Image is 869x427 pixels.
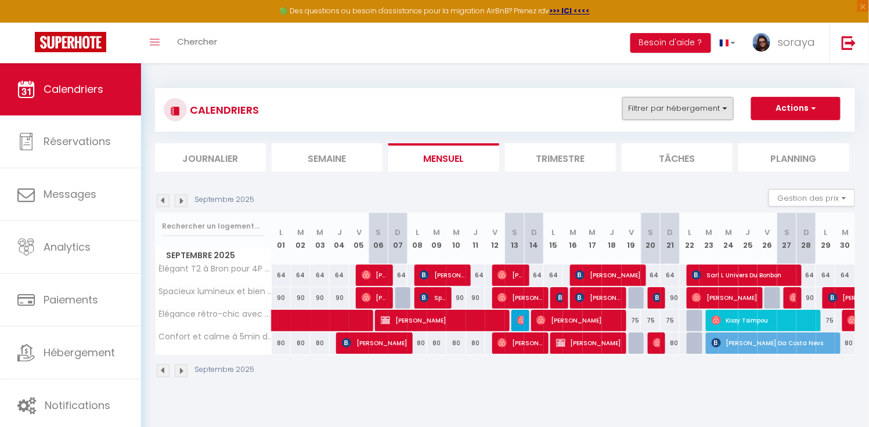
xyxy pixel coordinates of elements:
[376,227,381,238] abbr: S
[157,265,273,273] span: Élégant T2 à Bron pour 4P - parking
[641,265,661,286] div: 64
[272,265,291,286] div: 64
[556,332,622,354] span: [PERSON_NAME]
[758,213,777,265] th: 26
[753,33,770,52] img: ...
[556,287,562,309] span: [PERSON_NAME]
[531,227,537,238] abbr: D
[610,227,614,238] abbr: J
[427,213,447,265] th: 09
[544,213,564,265] th: 15
[162,216,265,237] input: Rechercher un logement...
[381,309,506,331] span: [PERSON_NAME]
[653,332,659,354] span: [PERSON_NAME]
[517,309,524,331] span: Fortune Yambogaza
[524,213,544,265] th: 14
[194,194,254,205] p: Septembre 2025
[835,332,855,354] div: 80
[466,213,486,265] th: 11
[272,143,383,172] li: Semaine
[661,213,680,265] th: 21
[427,332,447,354] div: 80
[35,32,106,52] img: Super Booking
[575,264,641,286] span: [PERSON_NAME]
[738,213,758,265] th: 25
[388,143,499,172] li: Mensuel
[45,398,110,412] span: Notifications
[395,227,401,238] abbr: D
[725,227,732,238] abbr: M
[796,213,816,265] th: 28
[692,287,758,309] span: [PERSON_NAME]
[641,213,661,265] th: 20
[688,227,691,238] abbr: L
[356,227,362,238] abbr: V
[311,265,330,286] div: 64
[661,332,680,354] div: 80
[765,227,770,238] abbr: V
[622,143,733,172] li: Tâches
[706,227,713,238] abbr: M
[157,332,273,341] span: Confort et calme à 5min de [GEOGRAPHIC_DATA] - [GEOGRAPHIC_DATA]
[168,23,226,63] a: Chercher
[796,287,816,309] div: 90
[629,227,634,238] abbr: V
[668,227,673,238] abbr: D
[796,265,816,286] div: 64
[291,265,311,286] div: 64
[661,265,680,286] div: 64
[369,213,388,265] th: 06
[602,213,622,265] th: 18
[44,292,98,307] span: Paiements
[157,310,273,319] span: Élégance rétro-chic avec terrasse proche tramway
[349,213,369,265] th: 05
[789,287,796,309] span: [PERSON_NAME]
[719,213,738,265] th: 24
[751,97,841,120] button: Actions
[653,287,659,309] span: Ouaradague Denzel
[408,213,427,265] th: 08
[512,227,517,238] abbr: S
[744,23,830,63] a: ... soraya
[746,227,751,238] abbr: J
[661,310,680,331] div: 75
[699,213,719,265] th: 23
[544,265,564,286] div: 64
[505,143,616,172] li: Trimestre
[622,213,641,265] th: 19
[563,213,583,265] th: 16
[44,345,115,360] span: Hébergement
[388,213,408,265] th: 07
[316,227,323,238] abbr: M
[330,213,349,265] th: 04
[466,265,486,286] div: 64
[712,332,836,354] span: [PERSON_NAME] Da Costa Nevs
[44,134,111,149] span: Réservations
[330,287,349,309] div: 90
[784,227,789,238] abbr: S
[497,332,543,354] span: [PERSON_NAME]
[420,287,446,309] span: Splash Trf
[311,213,330,265] th: 03
[641,310,661,331] div: 75
[778,35,815,49] span: soraya
[446,332,466,354] div: 80
[177,35,217,48] span: Chercher
[551,227,555,238] abbr: L
[505,213,525,265] th: 13
[291,287,311,309] div: 90
[279,227,283,238] abbr: L
[420,264,466,286] span: [PERSON_NAME]
[388,265,408,286] div: 64
[549,6,590,16] strong: >>> ICI <<<<
[803,227,809,238] abbr: D
[842,227,849,238] abbr: M
[622,97,734,120] button: Filtrer par hébergement
[194,364,254,375] p: Septembre 2025
[342,332,408,354] span: [PERSON_NAME]
[466,332,486,354] div: 80
[187,97,259,123] h3: CALENDRIERS
[712,309,817,331] span: Kissy Tsimpou
[311,287,330,309] div: 90
[453,227,460,238] abbr: M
